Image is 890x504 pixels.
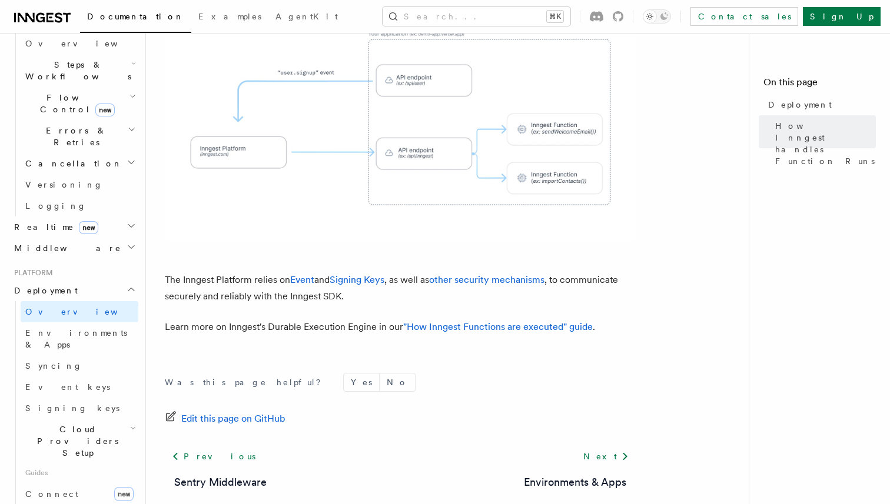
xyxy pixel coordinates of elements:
a: Overview [21,301,138,322]
button: Deployment [9,280,138,301]
button: Yes [344,373,379,391]
a: Examples [191,4,268,32]
a: Previous [165,446,262,467]
span: Overview [25,307,147,316]
span: Cloud Providers Setup [21,423,130,459]
span: new [114,487,134,501]
span: Documentation [87,12,184,21]
button: Middleware [9,238,138,259]
a: Next [576,446,636,467]
h4: On this page [763,75,876,94]
span: Versioning [25,180,103,189]
div: Inngest Functions [9,33,138,216]
a: Sign Up [803,7,881,26]
button: Flow Controlnew [21,87,138,120]
a: AgentKit [268,4,345,32]
button: Cloud Providers Setup [21,419,138,463]
button: Cancellation [21,153,138,174]
a: Versioning [21,174,138,195]
span: Connect [25,489,78,499]
a: Event keys [21,376,138,398]
span: How Inngest handles Function Runs [775,120,876,167]
button: Realtimenew [9,216,138,238]
span: AgentKit [275,12,338,21]
button: Toggle dark mode [643,9,671,24]
kbd: ⌘K [547,11,563,22]
span: Examples [198,12,261,21]
span: Signing keys [25,403,119,413]
span: Platform [9,268,53,278]
a: Syncing [21,355,138,376]
a: Environments & Apps [21,322,138,355]
span: Flow Control [21,92,129,115]
span: Event keys [25,382,110,392]
span: Middleware [9,242,121,254]
a: Sentry Middleware [174,474,267,490]
a: "How Inngest Functions are executed" guide [403,321,593,332]
span: Deployment [768,99,832,111]
a: Signing keys [21,398,138,419]
a: Signing Keys [330,274,384,285]
p: Learn more on Inngest's Durable Execution Engine in our . [165,319,636,335]
span: new [79,221,98,234]
span: Logging [25,201,87,211]
a: Contact sales [690,7,798,26]
span: Syncing [25,361,82,371]
span: Realtime [9,221,98,233]
p: Was this page helpful? [165,376,329,388]
span: new [95,104,115,116]
a: Event [290,274,314,285]
a: Edit this page on GitHub [165,410,285,427]
a: Environments & Apps [524,474,626,490]
a: How Inngest handles Function Runs [771,115,876,172]
span: Cancellation [21,158,122,169]
span: Steps & Workflows [21,59,131,82]
span: Edit this page on GitHub [181,410,285,427]
span: Overview [25,39,147,48]
span: Guides [21,463,138,482]
button: Errors & Retries [21,120,138,153]
button: Search...⌘K [383,7,570,26]
p: The Inngest Platform relies on and , as well as , to communicate securely and reliably with the I... [165,272,636,305]
a: Deployment [763,94,876,115]
a: Logging [21,195,138,216]
span: Deployment [9,285,78,296]
a: Documentation [80,4,191,33]
a: other security mechanisms [429,274,544,285]
span: Errors & Retries [21,125,128,148]
span: Environments & Apps [25,328,127,349]
button: No [380,373,415,391]
a: Overview [21,33,138,54]
button: Steps & Workflows [21,54,138,87]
